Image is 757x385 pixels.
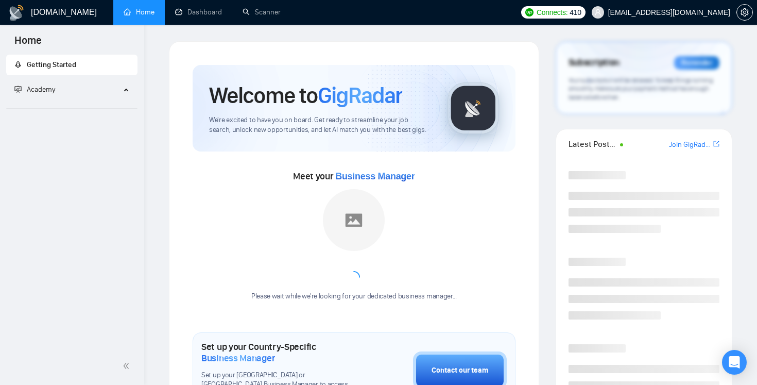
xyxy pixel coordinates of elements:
div: Reminder [674,56,719,70]
div: Open Intercom Messenger [722,350,747,375]
span: rocket [14,61,22,68]
img: logo [8,5,25,21]
span: Business Manager [335,171,415,181]
span: Business Manager [201,353,275,364]
span: export [713,140,719,148]
div: Contact our team [432,365,488,376]
a: searchScanner [243,8,281,16]
a: dashboardDashboard [175,8,222,16]
span: Meet your [293,171,415,182]
span: user [594,9,601,16]
span: Academy [27,85,55,94]
span: Latest Posts from the GigRadar Community [569,138,617,150]
span: fund-projection-screen [14,86,22,93]
div: Please wait while we're looking for your dedicated business manager... [245,292,463,302]
h1: Set up your Country-Specific [201,341,362,364]
span: Connects: [537,7,567,18]
a: Join GigRadar Slack Community [669,139,711,150]
img: upwork-logo.png [525,8,534,16]
span: GigRadar [318,81,402,109]
span: We're excited to have you on board. Get ready to streamline your job search, unlock new opportuni... [209,115,431,135]
span: double-left [123,361,133,371]
span: Home [6,33,50,55]
img: placeholder.png [323,189,385,251]
a: setting [736,8,753,16]
h1: Welcome to [209,81,402,109]
a: homeHome [124,8,154,16]
span: loading [347,271,360,284]
img: gigradar-logo.png [448,82,499,134]
span: Getting Started [27,60,76,69]
li: Getting Started [6,55,137,75]
a: export [713,139,719,149]
li: Academy Homepage [6,104,137,111]
span: Academy [14,85,55,94]
span: 410 [570,7,581,18]
button: setting [736,4,753,21]
span: Subscription [569,54,620,72]
span: Your subscription will be renewed. To keep things running smoothly, make sure your payment method... [569,76,713,101]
